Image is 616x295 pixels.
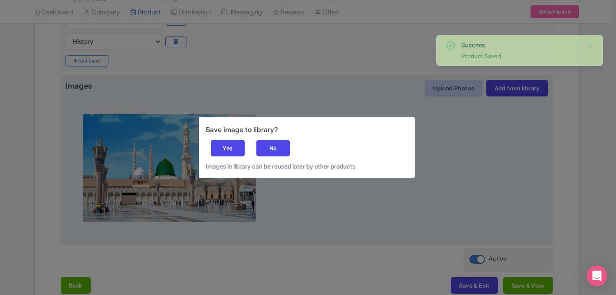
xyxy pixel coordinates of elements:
[206,124,408,135] h5: Save image to library?
[206,162,408,171] div: Images in library can be reused later by other products
[587,265,607,286] div: Open Intercom Messenger
[256,140,290,156] div: No
[211,140,245,156] div: Yes
[461,51,580,60] div: Product Saved
[461,40,580,50] div: Success
[587,40,594,51] button: Close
